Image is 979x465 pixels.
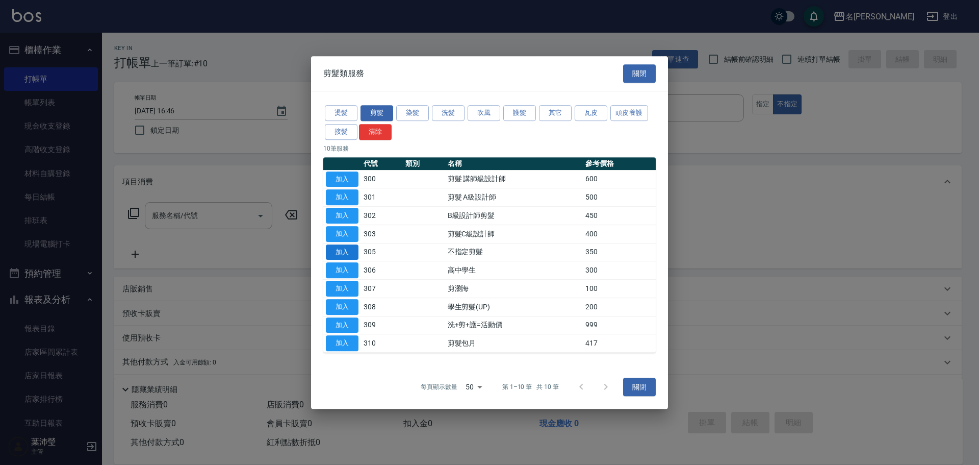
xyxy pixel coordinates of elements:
td: 303 [361,225,403,243]
td: 300 [361,170,403,188]
td: 305 [361,243,403,261]
td: 999 [583,316,656,334]
td: 300 [583,261,656,280]
td: 306 [361,261,403,280]
button: 加入 [326,172,358,187]
button: 加入 [326,244,358,260]
button: 洗髮 [432,105,465,121]
td: 剪髮包月 [445,334,583,353]
button: 吹風 [468,105,500,121]
th: 代號 [361,157,403,170]
button: 關閉 [623,64,656,83]
button: 加入 [326,299,358,315]
button: 清除 [359,124,392,140]
td: 417 [583,334,656,353]
button: 加入 [326,189,358,205]
button: 加入 [326,317,358,333]
td: 450 [583,207,656,225]
td: 400 [583,225,656,243]
td: 剪髮C級設計師 [445,225,583,243]
span: 剪髮類服務 [323,68,364,79]
td: 350 [583,243,656,261]
td: 600 [583,170,656,188]
td: 100 [583,280,656,298]
td: 高中學生 [445,261,583,280]
td: 學生剪髮(UP) [445,298,583,316]
p: 10 筆服務 [323,144,656,153]
td: 301 [361,188,403,207]
td: 剪瀏海 [445,280,583,298]
div: 50 [461,373,486,401]
button: 接髮 [325,124,357,140]
button: 加入 [326,208,358,224]
button: 燙髮 [325,105,357,121]
button: 關閉 [623,378,656,397]
td: 308 [361,298,403,316]
button: 加入 [326,281,358,297]
button: 剪髮 [360,105,393,121]
th: 參考價格 [583,157,656,170]
td: 200 [583,298,656,316]
td: 307 [361,280,403,298]
p: 每頁顯示數量 [421,382,457,391]
td: 不指定剪髮 [445,243,583,261]
button: 加入 [326,226,358,242]
td: 500 [583,188,656,207]
td: 310 [361,334,403,353]
td: 剪髮 A級設計師 [445,188,583,207]
button: 護髮 [503,105,536,121]
td: 洗+剪+護=活動價 [445,316,583,334]
p: 第 1–10 筆 共 10 筆 [502,382,559,391]
td: 302 [361,207,403,225]
button: 其它 [539,105,572,121]
button: 加入 [326,335,358,351]
th: 類別 [403,157,445,170]
td: B級設計師剪髮 [445,207,583,225]
button: 加入 [326,262,358,278]
td: 309 [361,316,403,334]
th: 名稱 [445,157,583,170]
button: 瓦皮 [575,105,607,121]
button: 染髮 [396,105,429,121]
td: 剪髮 講師級設計師 [445,170,583,188]
button: 頭皮養護 [610,105,648,121]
